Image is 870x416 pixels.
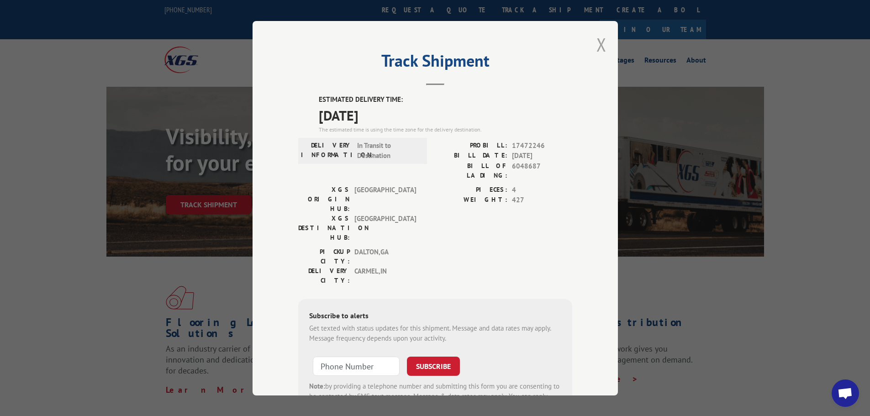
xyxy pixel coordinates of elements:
[319,125,572,133] div: The estimated time is using the time zone for the delivery destination.
[309,381,325,390] strong: Note:
[298,266,350,285] label: DELIVERY CITY:
[298,184,350,213] label: XGS ORIGIN HUB:
[309,381,561,412] div: by providing a telephone number and submitting this form you are consenting to be contacted by SM...
[407,356,460,375] button: SUBSCRIBE
[596,32,606,57] button: Close modal
[309,310,561,323] div: Subscribe to alerts
[313,356,400,375] input: Phone Number
[512,151,572,161] span: [DATE]
[435,184,507,195] label: PIECES:
[512,140,572,151] span: 17472246
[319,95,572,105] label: ESTIMATED DELIVERY TIME:
[319,105,572,125] span: [DATE]
[435,151,507,161] label: BILL DATE:
[512,195,572,205] span: 427
[298,213,350,242] label: XGS DESTINATION HUB:
[832,379,859,407] div: Open chat
[298,247,350,266] label: PICKUP CITY:
[512,161,572,180] span: 6048687
[298,54,572,72] h2: Track Shipment
[354,184,416,213] span: [GEOGRAPHIC_DATA]
[435,161,507,180] label: BILL OF LADING:
[354,266,416,285] span: CARMEL , IN
[354,213,416,242] span: [GEOGRAPHIC_DATA]
[301,140,353,161] label: DELIVERY INFORMATION:
[435,140,507,151] label: PROBILL:
[512,184,572,195] span: 4
[357,140,419,161] span: In Transit to Destination
[435,195,507,205] label: WEIGHT:
[354,247,416,266] span: DALTON , GA
[309,323,561,343] div: Get texted with status updates for this shipment. Message and data rates may apply. Message frequ...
